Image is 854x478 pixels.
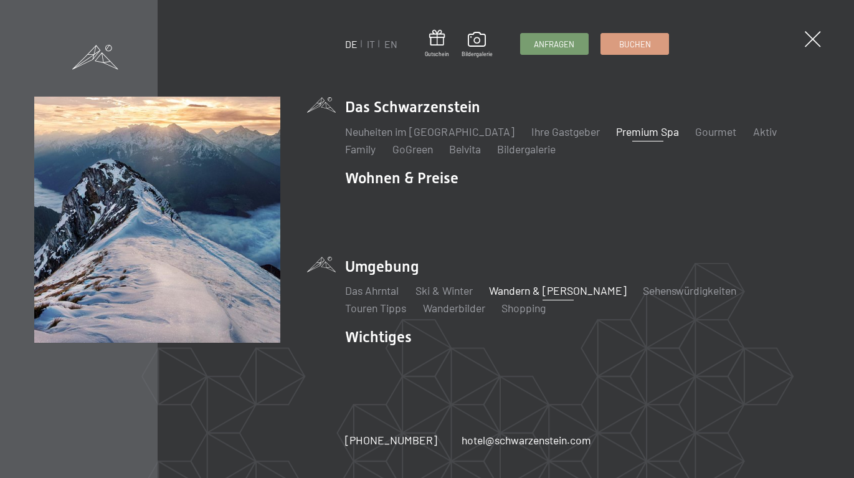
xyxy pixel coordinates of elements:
a: Family [345,142,376,156]
a: Buchen [601,34,668,54]
a: Aktiv [753,125,777,138]
span: Anfragen [534,39,574,50]
a: EN [384,38,397,50]
span: Buchen [619,39,651,50]
a: Anfragen [521,34,588,54]
a: Premium Spa [616,125,679,138]
a: Ski & Winter [415,284,473,297]
a: Belvita [449,142,481,156]
span: Bildergalerie [462,50,493,58]
span: [PHONE_NUMBER] [345,433,437,447]
a: Bildergalerie [497,142,556,156]
span: Gutschein [425,50,449,58]
a: Bildergalerie [462,32,493,58]
a: IT [367,38,375,50]
a: Wandern & [PERSON_NAME] [489,284,627,297]
a: Ihre Gastgeber [531,125,600,138]
a: Neuheiten im [GEOGRAPHIC_DATA] [345,125,515,138]
a: Wanderbilder [423,301,485,315]
a: DE [345,38,358,50]
a: hotel@schwarzenstein.com [462,433,591,448]
a: [PHONE_NUMBER] [345,433,437,448]
a: GoGreen [392,142,433,156]
a: Das Ahrntal [345,284,399,297]
a: Shopping [501,301,546,315]
a: Touren Tipps [345,301,406,315]
a: Gourmet [695,125,736,138]
a: Sehenswürdigkeiten [643,284,736,297]
a: Gutschein [425,30,449,58]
